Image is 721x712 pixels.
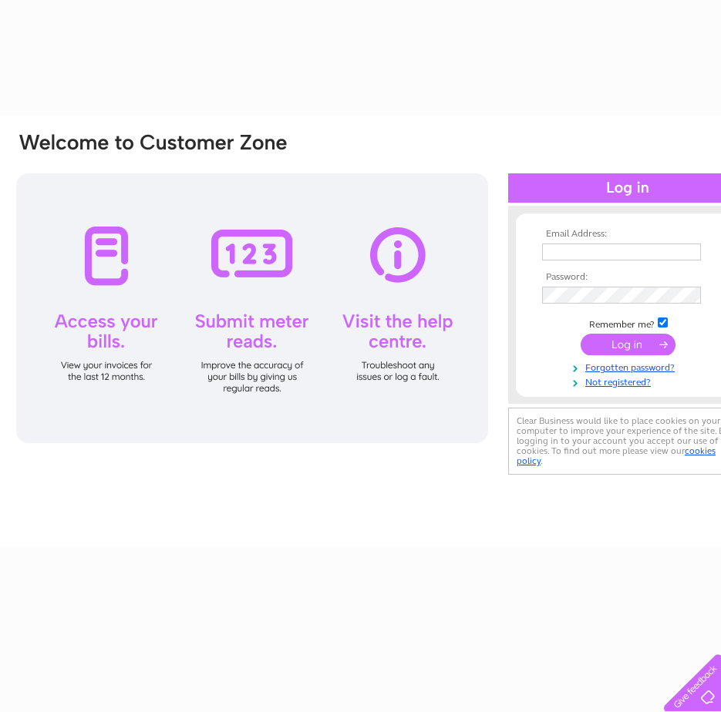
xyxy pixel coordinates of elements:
[581,334,676,355] input: Submit
[538,315,717,331] td: Remember me?
[538,272,717,283] th: Password:
[542,374,717,388] a: Not registered?
[538,229,717,240] th: Email Address:
[517,445,716,466] a: cookies policy
[542,359,717,374] a: Forgotten password?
